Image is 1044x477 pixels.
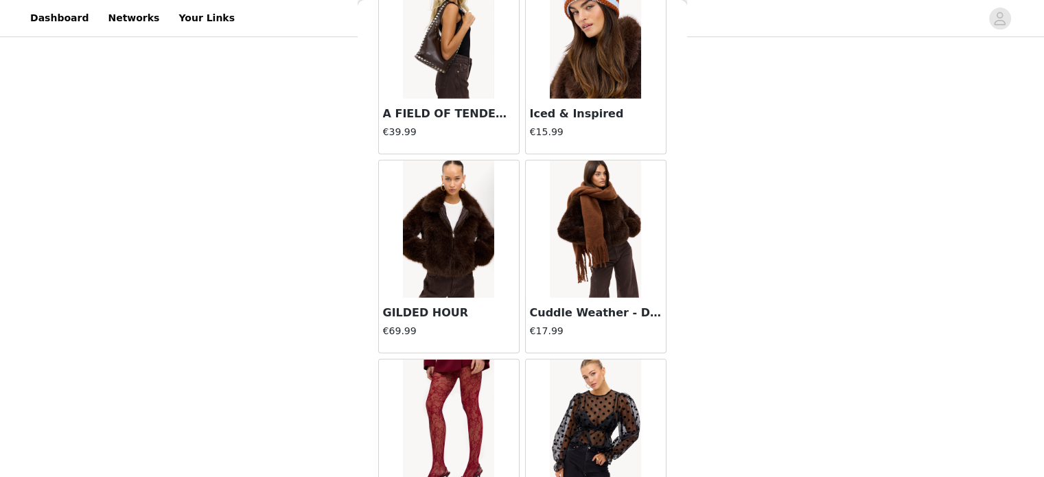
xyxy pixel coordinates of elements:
[550,161,641,298] img: Cuddle Weather - Dark brown
[403,161,494,298] img: GILDED HOUR
[530,324,662,338] h4: €17.99
[530,106,662,122] h3: Iced & Inspired
[383,106,515,122] h3: A FIELD OF TENDERNESS
[993,8,1006,30] div: avatar
[100,3,167,34] a: Networks
[383,305,515,321] h3: GILDED HOUR
[530,305,662,321] h3: Cuddle Weather - Dark brown
[383,125,515,139] h4: €39.99
[530,125,662,139] h4: €15.99
[170,3,243,34] a: Your Links
[22,3,97,34] a: Dashboard
[383,324,515,338] h4: €69.99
